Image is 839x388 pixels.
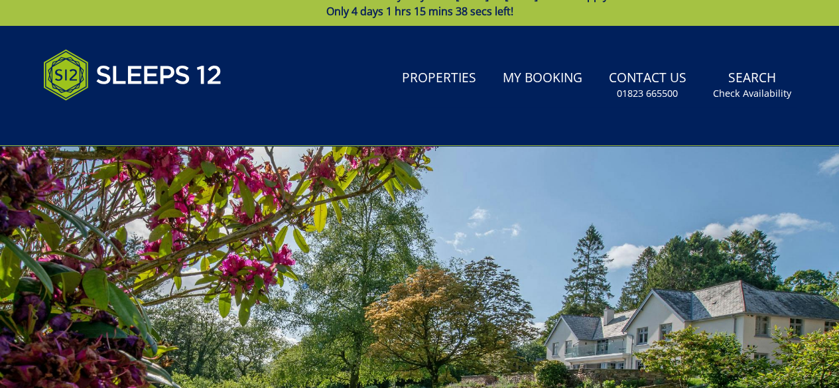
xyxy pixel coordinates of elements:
a: Contact Us01823 665500 [604,64,692,107]
a: My Booking [497,64,588,94]
a: SearchCheck Availability [708,64,797,107]
small: 01823 665500 [617,87,678,100]
iframe: Customer reviews powered by Trustpilot [36,116,176,127]
a: Properties [397,64,482,94]
small: Check Availability [713,87,791,100]
span: Only 4 days 1 hrs 15 mins 38 secs left! [326,4,513,19]
img: Sleeps 12 [43,42,222,108]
